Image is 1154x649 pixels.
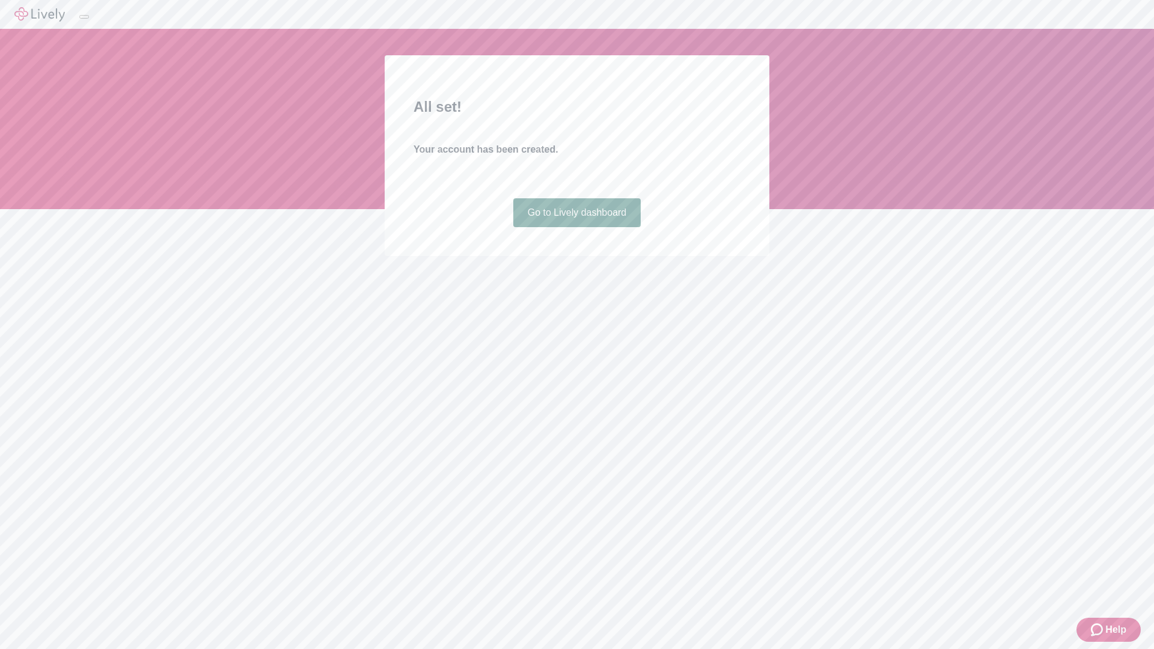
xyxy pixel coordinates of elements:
[414,96,740,118] h2: All set!
[414,142,740,157] h4: Your account has been created.
[1091,623,1105,637] svg: Zendesk support icon
[1105,623,1126,637] span: Help
[1076,618,1141,642] button: Zendesk support iconHelp
[513,198,641,227] a: Go to Lively dashboard
[14,7,65,22] img: Lively
[79,15,89,19] button: Log out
